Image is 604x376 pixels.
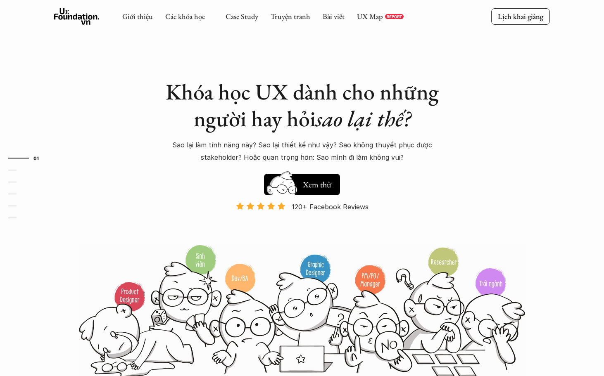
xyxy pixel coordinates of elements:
strong: 01 [33,155,39,161]
p: REPORT [387,14,402,19]
a: Case Study [226,12,258,21]
p: 120+ Facebook Reviews [292,201,369,213]
a: 120+ Facebook Reviews [228,202,376,244]
a: Bài viết [323,12,345,21]
h5: Xem thử [303,179,333,190]
a: Giới thiệu [122,12,153,21]
a: UX Map [357,12,383,21]
a: Truyện tranh [271,12,310,21]
a: REPORT [385,14,404,19]
a: 01 [8,153,48,163]
em: sao lại thế? [316,104,411,133]
h1: Khóa học UX dành cho những người hay hỏi [157,78,447,132]
p: Sao lại làm tính năng này? Sao lại thiết kế như vậy? Sao không thuyết phục được stakeholder? Hoặc... [157,139,447,164]
p: Lịch khai giảng [498,12,543,21]
a: Các khóa học [165,12,205,21]
a: Xem thử [264,170,340,195]
a: Lịch khai giảng [491,8,550,24]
